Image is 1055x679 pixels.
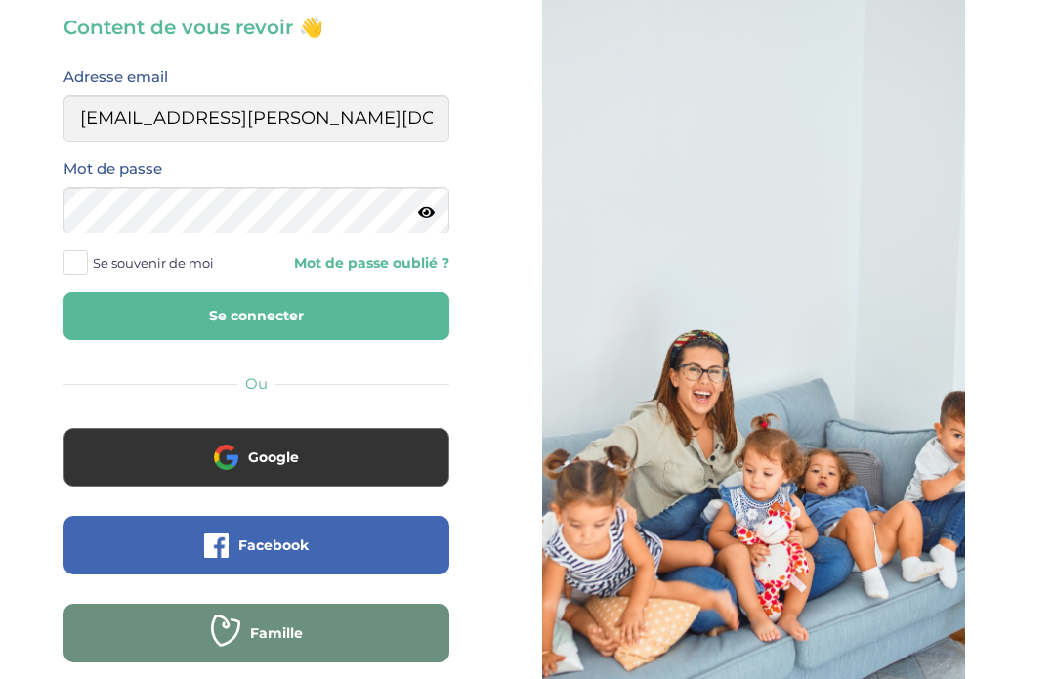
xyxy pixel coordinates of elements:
[63,95,449,142] input: Email
[63,64,168,90] label: Adresse email
[63,14,449,41] h3: Content de vous revoir 👋
[204,533,229,558] img: facebook.png
[63,637,449,656] a: Famille
[63,292,449,340] button: Se connecter
[248,447,299,467] span: Google
[63,428,449,487] button: Google
[93,250,214,276] span: Se souvenir de moi
[63,604,449,662] button: Famille
[250,623,303,643] span: Famille
[63,516,449,574] button: Facebook
[238,535,309,555] span: Facebook
[63,549,449,568] a: Facebook
[63,156,162,182] label: Mot de passe
[245,374,268,393] span: Ou
[214,445,238,469] img: google.png
[272,254,450,273] a: Mot de passe oublié ?
[63,461,449,480] a: Google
